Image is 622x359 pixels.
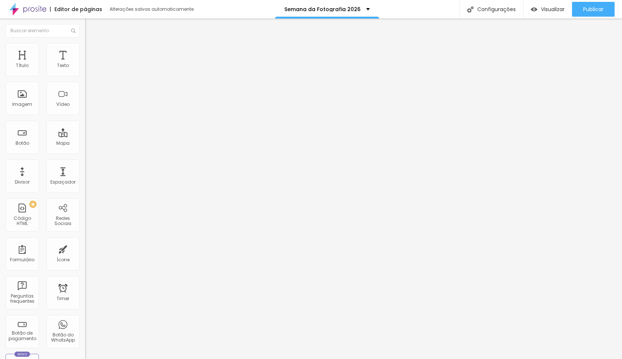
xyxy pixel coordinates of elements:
[12,102,32,107] div: Imagem
[467,6,474,13] img: Icone
[6,24,80,37] input: Buscar elemento
[7,331,37,341] div: Botão de pagamento
[284,7,361,12] p: Semana da Fotografia 2026
[583,6,603,12] span: Publicar
[50,7,102,12] div: Editor de páginas
[572,2,615,17] button: Publicar
[48,332,77,343] div: Botão do WhatsApp
[71,28,76,33] img: Icone
[16,141,29,146] div: Botão
[56,141,70,146] div: Mapa
[110,7,195,11] div: Alterações salvas automaticamente
[10,257,34,262] div: Formulário
[16,63,29,68] div: Título
[7,293,37,304] div: Perguntas frequentes
[531,6,537,13] img: view-1.svg
[7,216,37,227] div: Código HTML
[56,102,70,107] div: Vídeo
[57,63,69,68] div: Texto
[541,6,565,12] span: Visualizar
[48,216,77,227] div: Redes Sociais
[57,257,70,262] div: Ícone
[15,179,30,185] div: Divisor
[85,19,622,359] iframe: Editor
[524,2,572,17] button: Visualizar
[50,179,76,185] div: Espaçador
[57,296,69,301] div: Timer
[14,352,30,357] div: Novo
